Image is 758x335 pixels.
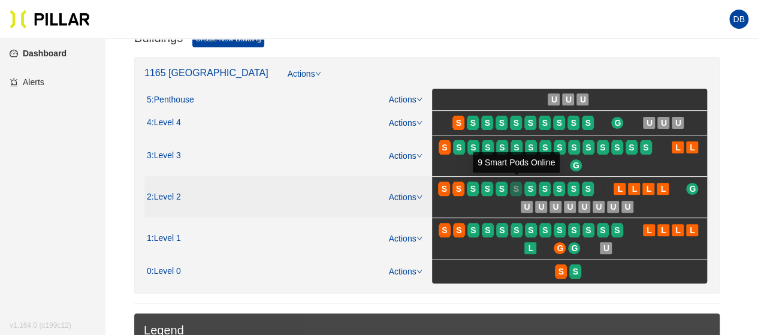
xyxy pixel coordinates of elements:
span: L [675,141,681,154]
span: U [603,242,609,255]
span: DB [733,10,744,29]
div: 4 [147,117,181,128]
span: S [485,141,490,154]
span: : Level 3 [152,150,181,161]
span: U [581,200,587,213]
a: Create New Building [192,31,264,47]
span: G [689,182,696,195]
span: U [624,200,630,213]
span: S [571,141,576,154]
span: U [524,200,530,213]
span: S [456,224,461,237]
span: G [573,159,579,172]
span: L [661,224,666,237]
span: S [557,141,562,154]
span: S [470,116,476,129]
span: G [614,116,621,129]
span: S [585,141,591,154]
span: L [528,242,533,255]
span: S [485,116,490,129]
span: S [514,182,519,195]
span: L [647,224,652,237]
span: S [442,224,447,237]
span: S [514,224,519,237]
span: G [557,242,563,255]
span: S [485,224,490,237]
a: 1165 [GEOGRAPHIC_DATA] [144,68,268,78]
a: alertAlerts [10,77,44,87]
span: S [571,224,576,237]
span: S [614,224,620,237]
span: down [416,236,422,242]
span: L [675,224,681,237]
div: 1 [147,233,181,244]
span: S [528,224,533,237]
span: S [470,141,476,154]
span: : Level 1 [152,233,181,244]
span: S [585,224,591,237]
span: down [416,96,422,102]
span: S [585,182,591,195]
span: L [690,141,695,154]
a: Actions [288,67,321,89]
span: U [580,93,586,106]
a: Actions [389,151,422,161]
span: S [571,116,576,129]
span: S [542,116,548,129]
a: Actions [389,118,422,128]
div: 0 [147,266,181,277]
a: Actions [389,234,422,243]
span: S [456,116,461,129]
span: S [514,116,519,129]
span: S [614,141,620,154]
span: L [632,182,637,195]
span: S [456,182,461,195]
h3: Buildings [134,31,183,47]
span: L [690,224,695,237]
span: : Level 4 [152,117,181,128]
span: : Penthouse [152,95,194,105]
span: down [315,71,321,77]
span: down [416,153,422,159]
span: S [557,224,562,237]
span: L [617,182,623,195]
span: S [499,224,505,237]
a: Actions [389,267,422,276]
a: dashboardDashboard [10,49,67,58]
span: S [470,182,476,195]
span: L [660,182,666,195]
span: S [470,224,476,237]
span: S [528,116,533,129]
div: 5 [147,95,194,105]
span: L [646,182,651,195]
img: Pillar Technologies [10,10,90,29]
span: S [557,182,562,195]
span: S [485,182,490,195]
span: S [557,116,562,129]
span: S [573,265,578,278]
span: S [456,141,461,154]
span: down [416,194,422,200]
span: U [596,200,602,213]
div: 3 [147,150,181,161]
span: U [661,116,667,129]
span: S [600,141,605,154]
span: S [585,116,591,129]
span: S [542,182,548,195]
span: G [571,242,578,255]
span: S [499,141,505,154]
span: S [542,141,548,154]
span: down [416,120,422,126]
span: S [528,141,533,154]
span: S [499,116,505,129]
a: Actions [389,192,422,202]
span: down [416,268,422,274]
span: U [566,93,572,106]
span: U [675,116,681,129]
span: S [528,182,533,195]
span: U [610,200,616,213]
span: U [647,116,653,129]
span: S [442,141,447,154]
span: U [552,200,558,213]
